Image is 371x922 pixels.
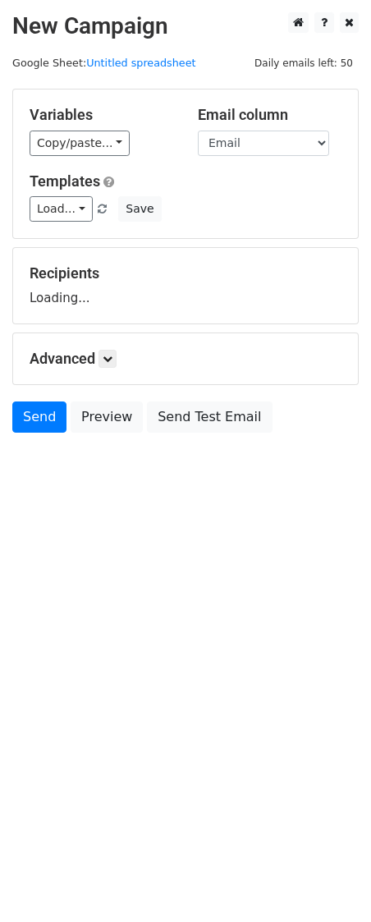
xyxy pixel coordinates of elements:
span: Daily emails left: 50 [249,54,359,72]
h5: Email column [198,106,341,124]
a: Templates [30,172,100,190]
a: Send Test Email [147,401,272,433]
a: Preview [71,401,143,433]
h5: Advanced [30,350,341,368]
h5: Recipients [30,264,341,282]
button: Save [118,196,161,222]
a: Load... [30,196,93,222]
a: Send [12,401,66,433]
a: Untitled spreadsheet [86,57,195,69]
a: Daily emails left: 50 [249,57,359,69]
a: Copy/paste... [30,131,130,156]
h5: Variables [30,106,173,124]
small: Google Sheet: [12,57,196,69]
h2: New Campaign [12,12,359,40]
div: Loading... [30,264,341,307]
